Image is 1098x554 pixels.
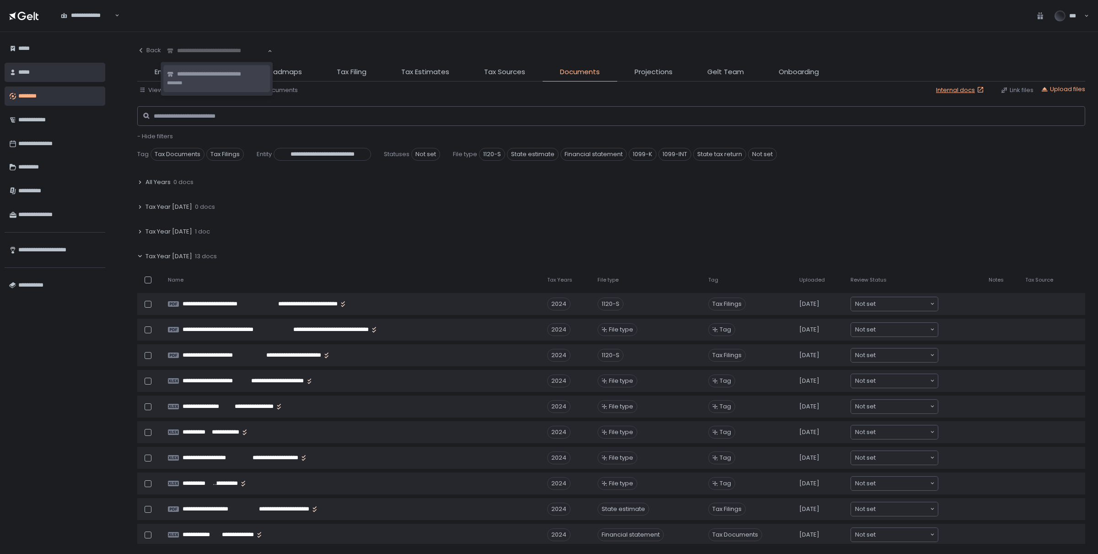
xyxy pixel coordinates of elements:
span: Tax Year [DATE] [145,252,192,261]
span: Name [168,277,183,283]
span: Tax Year [DATE] [145,228,192,236]
input: Search for option [876,351,929,360]
span: State estimate [507,148,559,161]
span: Tax Documents [151,148,205,161]
input: Search for option [876,299,929,309]
span: 13 docs [195,252,217,261]
span: File type [609,377,633,385]
span: File type [609,479,633,488]
div: Search for option [851,425,938,439]
span: 0 docs [195,203,215,211]
div: 2024 [547,528,571,541]
span: File type [597,277,619,283]
div: Search for option [851,297,938,311]
span: Tax Year [DATE] [145,203,192,211]
span: Tax Sources [484,67,525,77]
span: [DATE] [799,479,819,488]
span: Tag [708,277,718,283]
input: Search for option [876,402,929,411]
input: Search for option [876,453,929,462]
span: Not set [855,479,876,488]
span: Tax Filings [708,349,746,362]
span: Not set [748,148,777,161]
span: Not set [855,453,876,462]
span: Not set [411,148,440,161]
span: Uploaded [799,277,825,283]
div: 2024 [547,477,571,490]
span: Notes [989,277,1004,283]
span: Not set [855,325,876,334]
div: 1120-S [597,349,624,362]
span: Not set [855,505,876,514]
button: - Hide filters [137,132,173,141]
input: Search for option [876,428,929,437]
span: Tag [720,326,731,334]
div: Search for option [851,528,938,542]
div: Financial statement [597,528,664,541]
span: Tax Filings [206,148,244,161]
div: Search for option [851,477,938,490]
span: [DATE] [799,505,819,513]
input: Search for option [876,479,929,488]
span: Tax Estimates [401,67,449,77]
span: Tax Source [1025,277,1053,283]
span: Financial statement [560,148,627,161]
span: Projections [635,67,673,77]
div: Search for option [851,374,938,388]
div: Search for option [851,348,938,362]
span: 0 docs [173,178,194,186]
span: 1099-K [629,148,657,161]
div: 2024 [547,349,571,362]
span: Statuses [384,150,409,158]
div: 2024 [547,426,571,439]
span: Review Status [850,277,887,283]
input: Search for option [167,46,267,55]
span: [DATE] [799,377,819,385]
input: Search for option [876,376,929,386]
input: Search for option [876,325,929,334]
span: Tag [720,402,731,411]
span: Onboarding [779,67,819,77]
div: 2024 [547,323,571,336]
span: [DATE] [799,351,819,359]
div: 2024 [547,298,571,310]
span: [DATE] [799,326,819,334]
div: Search for option [851,451,938,465]
span: Tax Documents [708,528,762,541]
span: Tag [720,454,731,462]
button: Back [137,41,161,60]
span: [DATE] [799,531,819,539]
span: File type [609,402,633,411]
span: Not set [855,530,876,539]
span: Not set [855,376,876,386]
span: 1099-INT [658,148,691,161]
span: [DATE] [799,454,819,462]
input: Search for option [876,530,929,539]
button: View by: Tax years [139,86,203,94]
span: [DATE] [799,300,819,308]
span: Not set [855,299,876,309]
div: State estimate [597,503,649,516]
span: Tag [720,428,731,436]
div: 2024 [547,503,571,516]
div: 2024 [547,400,571,413]
div: 1120-S [597,298,624,310]
span: Tax Filing [337,67,366,77]
div: 2024 [547,451,571,464]
span: Not set [855,351,876,360]
button: Link files [1001,86,1033,94]
div: Upload files [1041,85,1085,93]
span: [DATE] [799,402,819,411]
span: Not set [855,402,876,411]
span: Entity [155,67,173,77]
span: State tax return [693,148,746,161]
span: Tax Years [547,277,572,283]
div: Search for option [851,323,938,337]
span: Roadmaps [264,67,302,77]
div: Search for option [55,6,119,25]
span: Tag [720,479,731,488]
span: File type [609,428,633,436]
div: Search for option [851,400,938,413]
